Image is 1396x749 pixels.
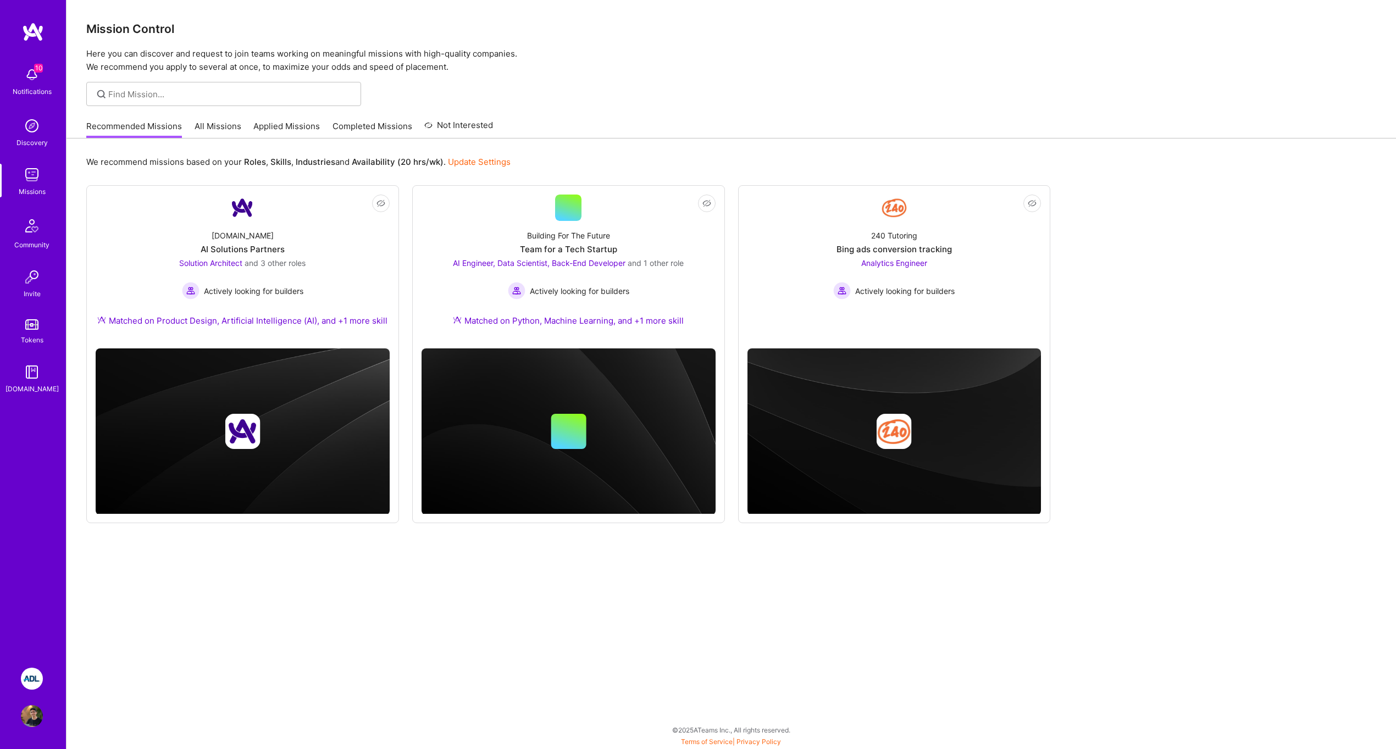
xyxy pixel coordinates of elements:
span: 10 [34,64,43,73]
img: User Avatar [21,705,43,727]
div: Matched on Python, Machine Learning, and +1 more skill [453,315,684,326]
a: Privacy Policy [736,737,781,746]
img: Company logo [877,414,912,449]
a: All Missions [195,120,241,138]
a: Building For The FutureTeam for a Tech StartupAI Engineer, Data Scientist, Back-End Developer and... [422,195,716,340]
a: Not Interested [424,119,493,138]
img: discovery [21,115,43,137]
a: ADL: Technology Modernization Sprint 1 [18,668,46,690]
img: cover [422,348,716,514]
b: Roles [244,157,266,167]
p: We recommend missions based on your , , and . [86,156,511,168]
img: Actively looking for builders [833,282,851,299]
a: Update Settings [448,157,511,167]
div: Team for a Tech Startup [520,243,617,255]
a: Applied Missions [253,120,320,138]
img: logo [22,22,44,42]
div: [DOMAIN_NAME] [212,230,274,241]
b: Skills [270,157,291,167]
img: Community [19,213,45,239]
img: Ateam Purple Icon [97,315,106,324]
img: Company logo [225,414,260,449]
span: Actively looking for builders [530,285,629,297]
span: and 1 other role [628,258,684,268]
i: icon EyeClosed [1028,199,1037,208]
img: teamwork [21,164,43,186]
img: ADL: Technology Modernization Sprint 1 [21,668,43,690]
span: Analytics Engineer [861,258,927,268]
i: icon EyeClosed [376,199,385,208]
div: Notifications [13,86,52,97]
i: icon SearchGrey [95,88,108,101]
img: bell [21,64,43,86]
div: [DOMAIN_NAME] [5,383,59,395]
p: Here you can discover and request to join teams working on meaningful missions with high-quality ... [86,47,1376,74]
a: Terms of Service [681,737,733,746]
img: Invite [21,266,43,288]
img: Ateam Purple Icon [453,315,462,324]
div: 240 Tutoring [871,230,917,241]
img: Company Logo [229,195,256,221]
span: Actively looking for builders [855,285,955,297]
span: | [681,737,781,746]
img: Company Logo [881,195,907,221]
div: Tokens [21,334,43,346]
div: Missions [19,186,46,197]
a: Company Logo240 TutoringBing ads conversion trackingAnalytics Engineer Actively looking for build... [747,195,1042,340]
b: Industries [296,157,335,167]
a: Company Logo[DOMAIN_NAME]AI Solutions PartnersSolution Architect and 3 other rolesActively lookin... [96,195,390,340]
span: and 3 other roles [245,258,306,268]
img: tokens [25,319,38,330]
div: © 2025 ATeams Inc., All rights reserved. [66,716,1396,744]
b: Availability (20 hrs/wk) [352,157,444,167]
div: Discovery [16,137,48,148]
img: cover [747,348,1042,514]
img: Actively looking for builders [182,282,200,299]
img: cover [96,348,390,514]
i: icon EyeClosed [702,199,711,208]
img: Actively looking for builders [508,282,525,299]
a: Recommended Missions [86,120,182,138]
a: User Avatar [18,705,46,727]
h3: Mission Control [86,22,1376,36]
div: Matched on Product Design, Artificial Intelligence (AI), and +1 more skill [97,315,387,326]
a: Completed Missions [333,120,412,138]
img: guide book [21,361,43,383]
div: Bing ads conversion tracking [837,243,952,255]
span: AI Engineer, Data Scientist, Back-End Developer [453,258,625,268]
div: Invite [24,288,41,299]
div: Building For The Future [527,230,610,241]
input: Find Mission... [108,88,353,100]
span: Solution Architect [179,258,242,268]
div: AI Solutions Partners [201,243,285,255]
span: Actively looking for builders [204,285,303,297]
div: Community [14,239,49,251]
